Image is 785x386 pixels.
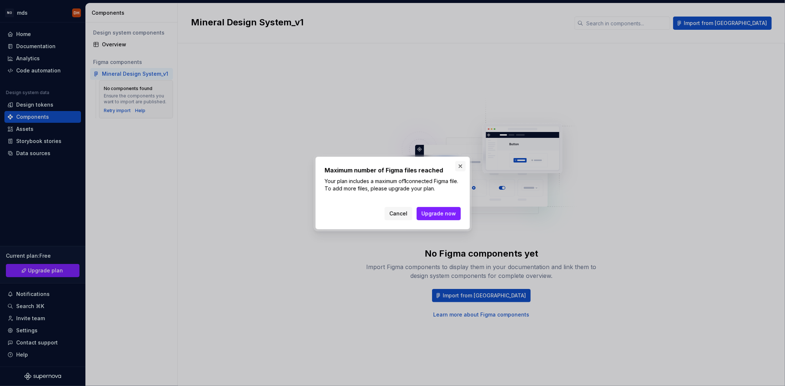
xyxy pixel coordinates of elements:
[325,166,461,175] h2: Maximum number of Figma files reached
[417,207,461,220] button: Upgrade now
[385,207,412,220] button: Cancel
[404,178,406,184] b: 1
[325,178,461,192] p: Your plan includes a maximum of connected Figma file. To add more files, please upgrade your plan.
[389,210,407,217] span: Cancel
[421,210,456,217] span: Upgrade now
